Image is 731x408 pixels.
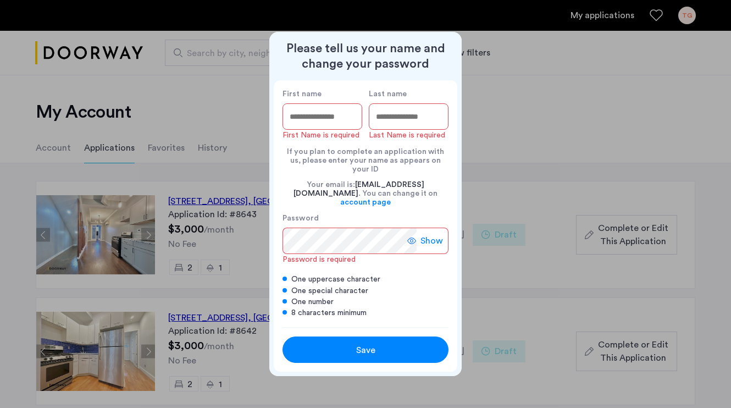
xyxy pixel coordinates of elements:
[283,307,448,318] div: 8 characters minimum
[283,174,448,213] div: Your email is: . You can change it on
[369,89,448,99] label: Last name
[283,274,448,285] div: One uppercase character
[274,41,457,71] h2: Please tell us your name and change your password
[283,256,356,263] span: Password is required
[283,337,448,363] button: button
[420,234,443,247] span: Show
[340,198,391,207] a: account page
[283,296,448,307] div: One number
[293,181,424,197] span: [EMAIL_ADDRESS][DOMAIN_NAME]
[283,131,359,139] span: First Name is required
[369,131,445,139] span: Last Name is required
[283,89,362,99] label: First name
[283,285,448,296] div: One special character
[283,141,448,174] div: If you plan to complete an application with us, please enter your name as appears on your ID
[356,344,375,357] span: Save
[283,213,417,223] label: Password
